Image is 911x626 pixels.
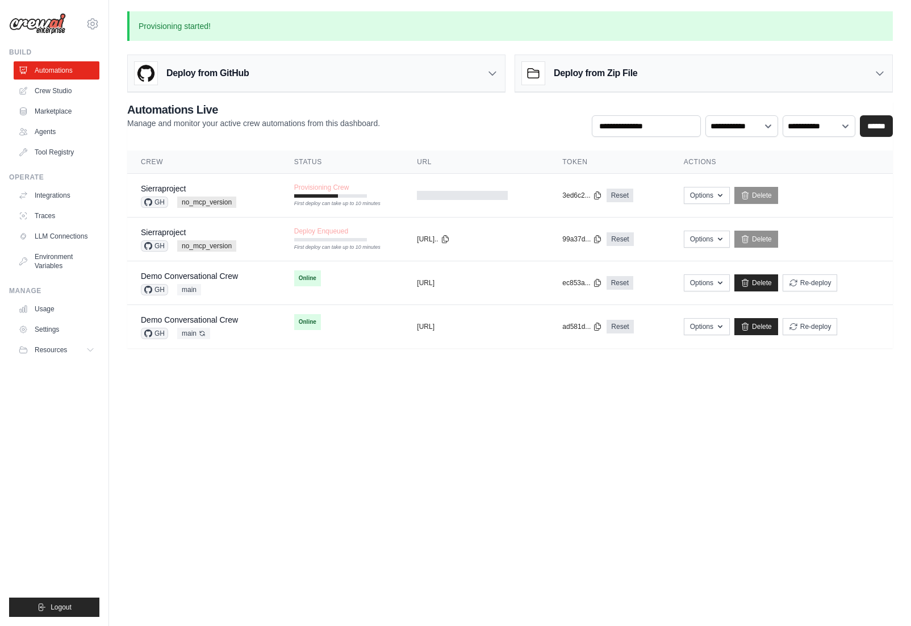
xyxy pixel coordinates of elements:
h3: Deploy from Zip File [554,66,637,80]
span: GH [141,197,168,208]
span: GH [141,284,168,295]
th: Status [281,151,404,174]
span: Provisioning Crew [294,183,349,192]
span: no_mcp_version [177,197,236,208]
button: Options [684,231,730,248]
a: Integrations [14,186,99,205]
span: no_mcp_version [177,240,236,252]
a: Reset [607,189,633,202]
p: Manage and monitor your active crew automations from this dashboard. [127,118,380,129]
button: Re-deploy [783,274,838,291]
h2: Automations Live [127,102,380,118]
a: Demo Conversational Crew [141,272,238,281]
a: Marketplace [14,102,99,120]
th: Token [549,151,670,174]
span: Online [294,270,321,286]
img: GitHub Logo [135,62,157,85]
span: Online [294,314,321,330]
button: Logout [9,598,99,617]
a: Automations [14,61,99,80]
img: Logo [9,13,66,35]
span: Deploy Enqueued [294,227,348,236]
button: Resources [14,341,99,359]
button: Options [684,187,730,204]
div: Manage [9,286,99,295]
button: Options [684,318,730,335]
a: Demo Conversational Crew [141,315,238,324]
a: Delete [734,231,778,248]
a: Delete [734,318,778,335]
div: First deploy can take up to 10 minutes [294,200,367,208]
a: Sierraproject [141,228,186,237]
button: 99a37d... [562,235,602,244]
a: Usage [14,300,99,318]
button: 3ed6c2... [562,191,601,200]
a: Agents [14,123,99,141]
span: GH [141,240,168,252]
a: Delete [734,187,778,204]
a: Sierraproject [141,184,186,193]
button: Options [684,274,730,291]
a: Tool Registry [14,143,99,161]
h3: Deploy from GitHub [166,66,249,80]
p: Provisioning started! [127,11,893,41]
button: ec853a... [562,278,601,287]
a: Delete [734,274,778,291]
span: GH [141,328,168,339]
th: Actions [670,151,893,174]
a: LLM Connections [14,227,99,245]
th: Crew [127,151,281,174]
span: Logout [51,603,72,612]
a: Reset [607,232,633,246]
button: Re-deploy [783,318,838,335]
span: main [177,328,210,339]
div: Operate [9,173,99,182]
a: Reset [607,276,633,290]
th: URL [403,151,549,174]
a: Settings [14,320,99,339]
div: First deploy can take up to 10 minutes [294,244,367,252]
a: Traces [14,207,99,225]
a: Environment Variables [14,248,99,275]
button: ad581d... [562,322,602,331]
span: main [177,284,201,295]
div: Build [9,48,99,57]
a: Reset [607,320,633,333]
span: Resources [35,345,67,354]
a: Crew Studio [14,82,99,100]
